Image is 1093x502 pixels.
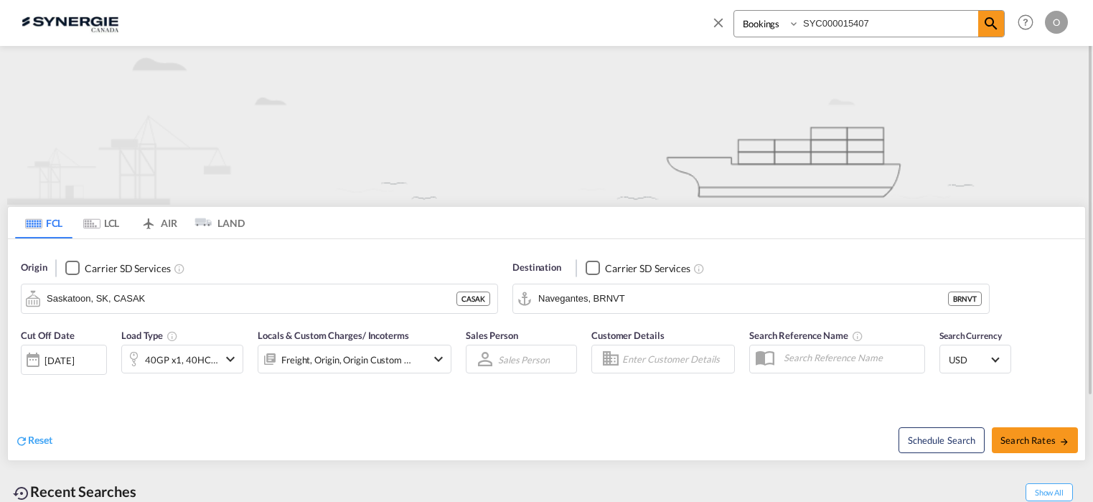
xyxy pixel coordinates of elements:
[777,347,924,368] input: Search Reference Name
[693,263,705,274] md-icon: Unchecked: Search for CY (Container Yard) services for all selected carriers.Checked : Search for...
[948,292,982,306] div: BRNVT
[466,330,518,341] span: Sales Person
[1013,10,1038,34] span: Help
[15,434,28,447] md-icon: icon-refresh
[13,485,30,502] md-icon: icon-backup-restore
[21,330,75,341] span: Cut Off Date
[121,345,243,373] div: 40GP x1 40HC x1icon-chevron-down
[7,46,1086,205] img: new-FCL.png
[982,15,1000,32] md-icon: icon-magnify
[586,261,690,276] md-checkbox: Checkbox No Ink
[749,330,863,341] span: Search Reference Name
[710,14,726,30] md-icon: icon-close
[130,207,187,238] md-tab-item: AIR
[65,261,170,276] md-checkbox: Checkbox No Ink
[44,354,74,367] div: [DATE]
[258,345,451,373] div: Freight Origin Origin Custom Destination Destination Custom Factory Stuffingicon-chevron-down
[949,353,989,366] span: USD
[362,330,409,341] span: / Incoterms
[8,239,1085,461] div: Origin Checkbox No InkUnchecked: Search for CY (Container Yard) services for all selected carrier...
[222,350,239,368] md-icon: icon-chevron-down
[852,330,863,342] md-icon: Your search will be saved by the below given name
[166,330,178,342] md-icon: Select multiple loads to view rates
[1000,434,1069,446] span: Search Rates
[21,373,32,393] md-datepicker: Select
[513,284,989,313] md-input-container: Navegantes, BRNVT
[22,6,118,39] img: 1f56c880d42311ef80fc7dca854c8e59.png
[978,11,1004,37] span: icon-magnify
[140,215,157,226] md-icon: icon-airplane
[47,288,456,310] input: Search by Port
[1045,11,1068,34] div: O
[939,330,1002,341] span: Search Currency
[1013,10,1045,36] div: Help
[992,427,1078,453] button: Search Ratesicon-arrow-right
[21,345,107,375] div: [DATE]
[28,434,52,446] span: Reset
[21,261,47,275] span: Origin
[15,433,52,449] div: icon-refreshReset
[899,427,985,453] button: Note: By default Schedule search will only considerorigin ports, destination ports and cut off da...
[538,288,948,310] input: Search by Port
[281,350,412,370] div: Freight Origin Origin Custom Destination Destination Custom Factory Stuffing
[456,292,490,306] div: CASAK
[258,330,409,341] span: Locals & Custom Charges
[85,261,170,276] div: Carrier SD Services
[145,350,218,370] div: 40GP x1 40HC x1
[622,348,730,370] input: Enter Customer Details
[121,330,178,341] span: Load Type
[1026,483,1073,501] span: Show All
[72,207,130,238] md-tab-item: LCL
[799,11,978,36] input: Enter Booking ID, Reference ID, Order ID
[22,284,497,313] md-input-container: Saskatoon, SK, CASAK
[947,349,1003,370] md-select: Select Currency: $ USDUnited States Dollar
[430,350,447,368] md-icon: icon-chevron-down
[512,261,561,275] span: Destination
[15,207,245,238] md-pagination-wrapper: Use the left and right arrow keys to navigate between tabs
[605,261,690,276] div: Carrier SD Services
[497,349,551,370] md-select: Sales Person
[591,330,664,341] span: Customer Details
[187,207,245,238] md-tab-item: LAND
[710,10,733,45] span: icon-close
[1059,437,1069,447] md-icon: icon-arrow-right
[174,263,185,274] md-icon: Unchecked: Search for CY (Container Yard) services for all selected carriers.Checked : Search for...
[15,207,72,238] md-tab-item: FCL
